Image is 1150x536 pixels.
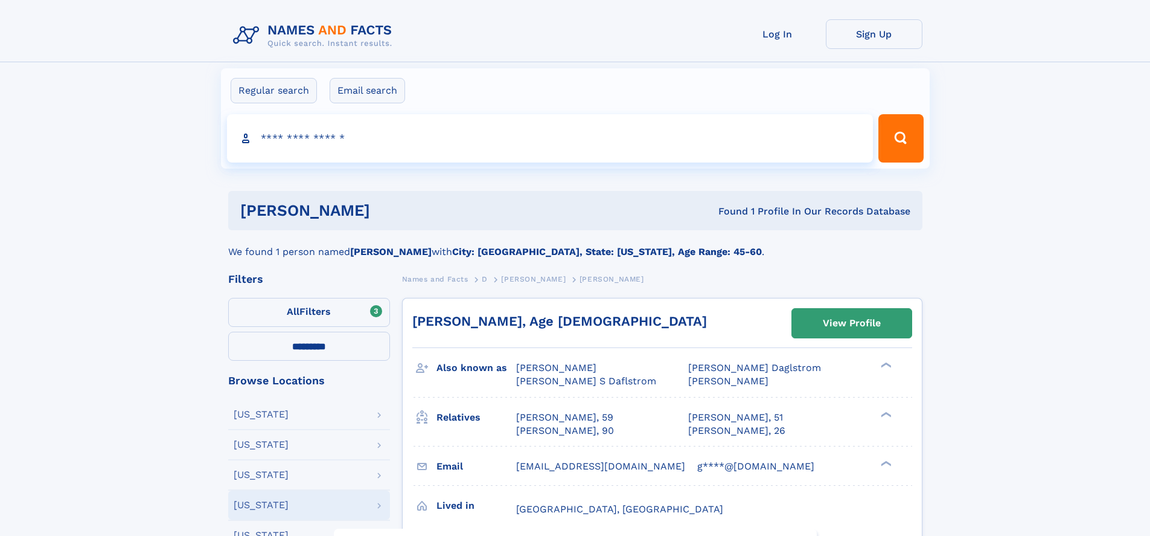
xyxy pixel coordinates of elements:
[516,503,723,515] span: [GEOGRAPHIC_DATA], [GEOGRAPHIC_DATA]
[878,361,892,369] div: ❯
[823,309,881,337] div: View Profile
[234,500,289,510] div: [US_STATE]
[227,114,874,163] input: search input
[228,230,922,259] div: We found 1 person named with .
[688,411,783,424] a: [PERSON_NAME], 51
[688,362,821,373] span: [PERSON_NAME] Daglstrom
[234,440,289,450] div: [US_STATE]
[878,410,892,418] div: ❯
[436,358,516,378] h3: Also known as
[501,271,566,286] a: [PERSON_NAME]
[436,407,516,428] h3: Relatives
[516,460,685,472] span: [EMAIL_ADDRESS][DOMAIN_NAME]
[402,271,468,286] a: Names and Facts
[330,78,405,103] label: Email search
[287,306,299,317] span: All
[228,298,390,327] label: Filters
[412,314,707,329] a: [PERSON_NAME], Age [DEMOGRAPHIC_DATA]
[228,274,390,285] div: Filters
[688,375,768,387] span: [PERSON_NAME]
[544,205,910,218] div: Found 1 Profile In Our Records Database
[501,275,566,283] span: [PERSON_NAME]
[436,456,516,477] h3: Email
[234,470,289,480] div: [US_STATE]
[688,424,785,438] a: [PERSON_NAME], 26
[482,271,488,286] a: D
[826,19,922,49] a: Sign Up
[878,114,923,163] button: Search Button
[792,309,912,338] a: View Profile
[516,362,596,373] span: [PERSON_NAME]
[436,496,516,516] h3: Lived in
[228,19,402,52] img: Logo Names and Facts
[234,410,289,419] div: [US_STATE]
[350,246,432,257] b: [PERSON_NAME]
[729,19,826,49] a: Log In
[878,459,892,467] div: ❯
[516,375,656,387] span: [PERSON_NAME] S Daflstrom
[482,275,488,283] span: D
[452,246,762,257] b: City: [GEOGRAPHIC_DATA], State: [US_STATE], Age Range: 45-60
[231,78,317,103] label: Regular search
[580,275,644,283] span: [PERSON_NAME]
[240,203,545,218] h1: [PERSON_NAME]
[516,424,614,438] a: [PERSON_NAME], 90
[228,375,390,386] div: Browse Locations
[516,411,613,424] a: [PERSON_NAME], 59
